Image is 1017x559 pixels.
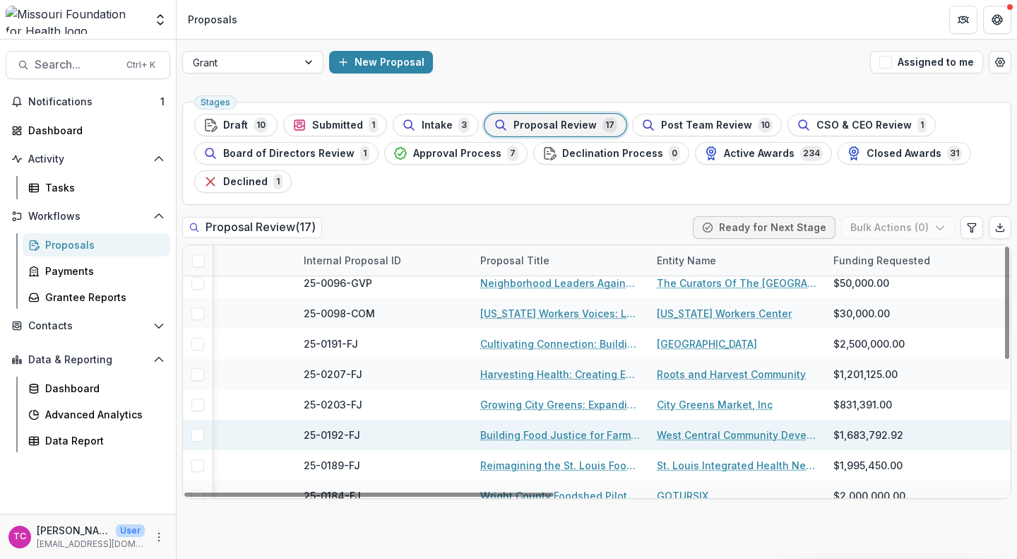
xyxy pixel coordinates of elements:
nav: breadcrumb [182,9,243,30]
button: Open table manager [989,51,1011,73]
a: [US_STATE] Workers Voices: Low-Wage Worker Communications Program [480,306,640,321]
a: Payments [23,259,170,283]
a: The Curators Of The [GEOGRAPHIC_DATA][US_STATE] [657,276,816,290]
span: Search... [35,58,118,71]
button: Submitted1 [283,114,387,136]
button: Proposal Review17 [484,114,626,136]
a: Wright County Foodshed Pilot - Hub‑Lite + Shared‑Use Kitchen [480,488,640,503]
span: 10 [254,117,268,133]
span: 25-0191-FJ [304,336,358,351]
a: Cultivating Connection: Building a Human-Scale Food System [480,336,640,351]
div: Data Report [45,433,159,448]
span: $831,391.00 [833,397,892,412]
span: 1 [369,117,378,133]
div: Internal Proposal ID [295,245,472,276]
div: Funding Requested [825,253,939,268]
div: Entity Name [648,253,725,268]
div: Funding Requested [825,245,1001,276]
a: City Greens Market, Inc [657,397,773,412]
div: Grantee Reports [45,290,159,305]
button: Declined1 [194,170,292,193]
button: Open Activity [6,148,170,170]
span: 0 [669,146,680,161]
div: Proposal Title [472,245,648,276]
span: Closed Awards [867,148,941,160]
span: 25-0189-FJ [304,458,360,473]
span: 10 [758,117,773,133]
button: Post Team Review10 [632,114,782,136]
a: [US_STATE] Workers Center [657,306,792,321]
span: 1 [917,117,927,133]
span: Board of Directors Review [223,148,355,160]
span: Contacts [28,320,148,332]
span: Stages [201,98,230,107]
span: Draft [223,119,248,131]
span: 17 [602,117,617,133]
a: Neighborhood Leaders Against Firearm Deaths [480,276,640,290]
p: [EMAIL_ADDRESS][DOMAIN_NAME] [37,538,145,551]
div: Advanced Analytics [45,407,159,422]
div: Tori Cope [13,532,26,541]
p: [PERSON_NAME] [37,523,110,538]
span: Data & Reporting [28,354,148,366]
span: CSO & CEO Review [816,119,912,131]
button: Declination Process0 [533,142,689,165]
button: Assigned to me [870,51,983,73]
span: $1,683,792.92 [833,428,903,442]
div: Entity Name [648,245,825,276]
span: $30,000.00 [833,306,890,321]
span: Notifications [28,96,160,108]
span: Workflows [28,211,148,223]
button: Closed Awards31 [838,142,971,165]
a: Tasks [23,176,170,199]
span: 1 [360,146,369,161]
div: Ctrl + K [124,57,158,73]
a: Roots and Harvest Community [657,367,806,382]
div: Dashboard [45,381,159,396]
a: GOTURSIX [657,488,708,503]
button: Export table data [989,216,1011,239]
button: Partners [949,6,977,34]
span: 25-0207-FJ [304,367,362,382]
div: Proposals [45,237,159,252]
div: Proposals [188,12,237,27]
span: Post Team Review [661,119,752,131]
span: Approval Process [413,148,501,160]
a: St. Louis Integrated Health Network [657,458,816,473]
div: Internal Proposal ID [295,253,410,268]
button: Board of Directors Review1 [194,142,379,165]
span: 31 [947,146,962,161]
button: Edit table settings [961,216,983,239]
span: 234 [800,146,823,161]
a: Dashboard [6,119,170,142]
button: Notifications1 [6,90,170,113]
p: User [116,524,145,537]
button: Approval Process7 [384,142,528,165]
span: $1,201,125.00 [833,367,898,382]
button: Active Awards234 [695,142,832,165]
button: Search... [6,51,170,79]
a: Advanced Analytics [23,403,170,426]
a: Reimagining the St. Louis Food Systems Landscape [480,458,640,473]
span: Declination Process [562,148,663,160]
span: 3 [458,117,470,133]
a: Proposals [23,233,170,257]
span: 1 [273,174,282,189]
button: Open Data & Reporting [6,348,170,371]
span: 25-0098-COM [304,306,375,321]
a: Grantee Reports [23,286,170,309]
a: Building Food Justice for Farmers and Food Producers [480,428,640,442]
button: Bulk Actions (0) [841,216,955,239]
span: 7 [507,146,518,161]
span: $2,000,000.00 [833,488,905,503]
span: Active Awards [724,148,795,160]
span: 25-0096-GVP [304,276,372,290]
h2: Proposal Review ( 17 ) [182,217,322,237]
a: Harvesting Health: Creating Equitable Local Food Systems Across Rural [GEOGRAPHIC_DATA][US_STATE] [480,367,640,382]
button: Open entity switcher [150,6,170,34]
img: Missouri Foundation for Health logo [6,6,145,34]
